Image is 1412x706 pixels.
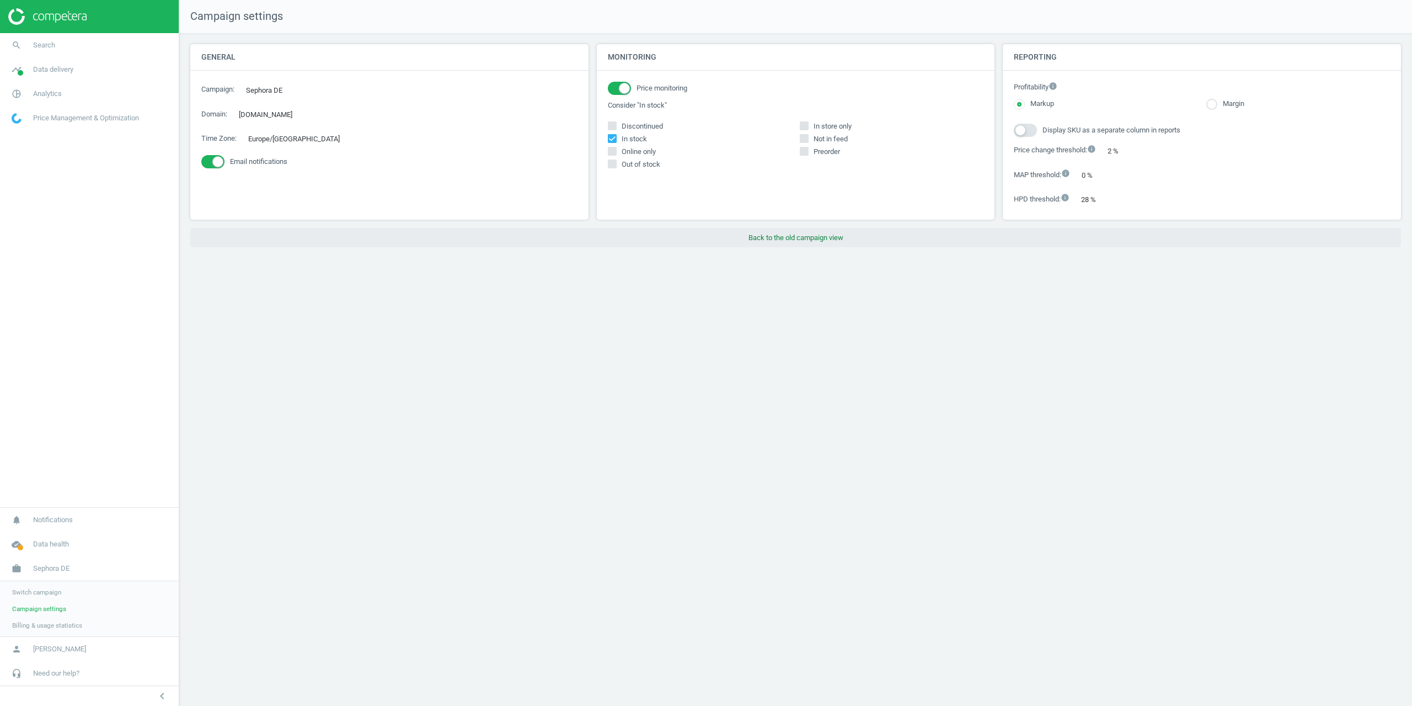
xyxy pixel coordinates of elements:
i: cloud_done [6,534,27,555]
label: Margin [1217,99,1244,109]
span: Campaign settings [12,604,66,613]
span: Data delivery [33,65,73,75]
span: Analytics [33,89,62,99]
span: Need our help? [33,668,79,678]
span: In store only [811,121,854,131]
label: Price change threshold : [1014,145,1096,156]
span: Price monitoring [637,83,687,93]
button: chevron_left [148,689,176,703]
div: [DOMAIN_NAME] [233,106,309,123]
label: Markup [1025,99,1054,109]
span: Preorder [811,147,842,157]
i: search [6,35,27,56]
span: Online only [619,147,658,157]
span: Switch campaign [12,588,61,597]
i: person [6,639,27,660]
span: Campaign settings [179,9,283,24]
span: Data health [33,539,69,549]
img: ajHJNr6hYgQAAAAASUVORK5CYII= [8,8,87,25]
i: info [1049,82,1057,91]
label: Time Zone : [201,134,237,144]
i: info [1061,193,1069,202]
i: info [1061,169,1070,178]
span: Discontinued [619,121,665,131]
span: [PERSON_NAME] [33,644,86,654]
label: Domain : [201,109,227,119]
span: Search [33,40,55,50]
span: In stock [619,134,649,144]
i: headset_mic [6,663,27,684]
img: wGWNvw8QSZomAAAAABJRU5ErkJggg== [12,113,22,124]
div: Sephora DE [240,82,299,99]
label: MAP threshold : [1014,169,1070,181]
span: Out of stock [619,160,662,169]
label: Campaign : [201,84,234,94]
span: Sephora DE [33,564,69,574]
i: pie_chart_outlined [6,83,27,104]
span: Notifications [33,515,73,525]
i: work [6,558,27,579]
i: notifications [6,509,27,530]
span: Not in feed [811,134,850,144]
label: Consider "In stock" [608,100,984,110]
span: Billing & usage statistics [12,621,82,630]
h4: Reporting [1003,44,1401,70]
i: chevron_left [156,689,169,703]
i: info [1087,145,1096,153]
div: 2 % [1101,142,1136,160]
span: Display SKU as a separate column in reports [1042,125,1180,135]
h4: General [190,44,589,70]
div: Europe/[GEOGRAPHIC_DATA] [242,130,357,147]
label: HPD threshold : [1014,193,1069,205]
h4: Monitoring [597,44,995,70]
button: Back to the old campaign view [190,228,1401,248]
span: Price Management & Optimization [33,113,139,123]
span: Email notifications [230,157,287,167]
div: 0 % [1076,167,1110,184]
label: Profitability [1014,82,1390,93]
i: timeline [6,59,27,80]
div: 28 % [1075,191,1113,208]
